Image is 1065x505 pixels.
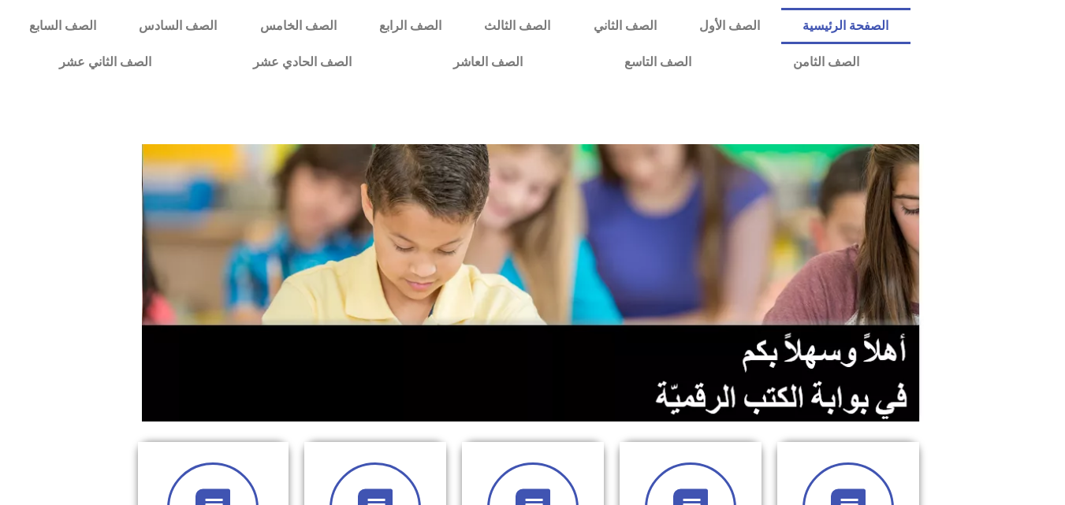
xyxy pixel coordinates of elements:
[678,8,781,44] a: الصف الأول
[402,44,573,80] a: الصف العاشر
[117,8,238,44] a: الصف السادس
[463,8,572,44] a: الصف الثالث
[8,44,202,80] a: الصف الثاني عشر
[742,44,910,80] a: الصف الثامن
[572,8,678,44] a: الصف الثاني
[781,8,910,44] a: الصفحة الرئيسية
[202,44,402,80] a: الصف الحادي عشر
[358,8,463,44] a: الصف الرابع
[8,8,117,44] a: الصف السابع
[239,8,358,44] a: الصف الخامس
[573,44,742,80] a: الصف التاسع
